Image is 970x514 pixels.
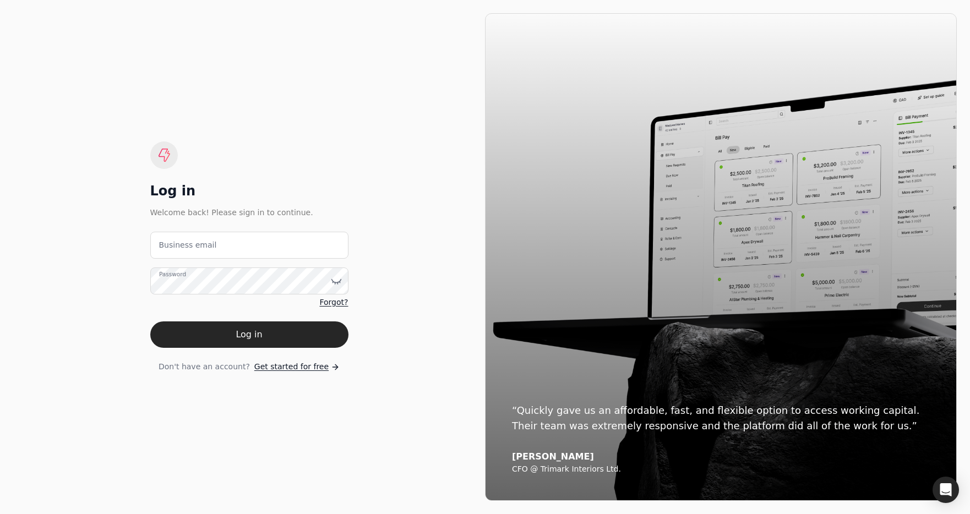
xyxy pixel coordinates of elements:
div: “Quickly gave us an affordable, fast, and flexible option to access working capital. Their team w... [512,403,930,434]
label: Password [159,270,186,279]
div: Log in [150,182,348,200]
button: Log in [150,321,348,348]
div: CFO @ Trimark Interiors Ltd. [512,464,930,474]
span: Get started for free [254,361,329,373]
div: Welcome back! Please sign in to continue. [150,206,348,218]
a: Forgot? [319,297,348,308]
div: Open Intercom Messenger [933,477,959,503]
span: Don't have an account? [159,361,250,373]
label: Business email [159,239,217,251]
div: [PERSON_NAME] [512,451,930,462]
a: Get started for free [254,361,340,373]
